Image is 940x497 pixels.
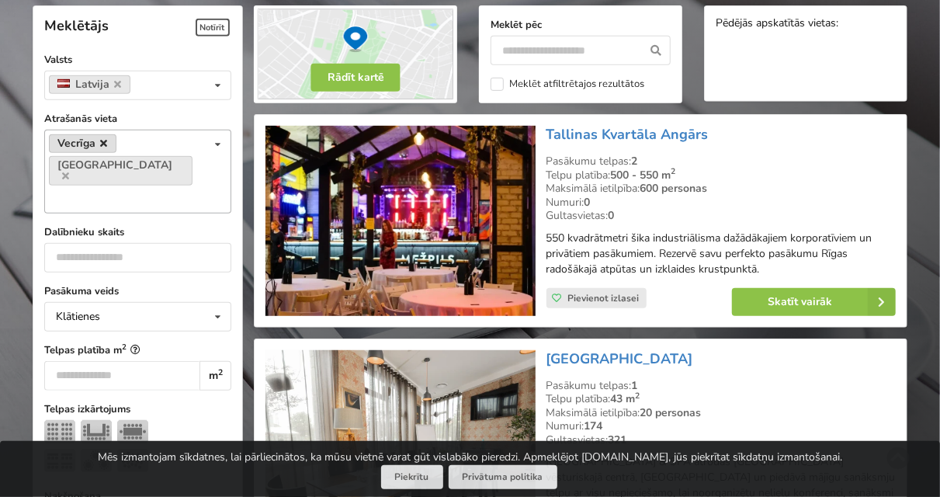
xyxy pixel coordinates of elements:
[44,52,231,68] label: Valsts
[81,420,112,443] img: U-Veids
[546,231,896,277] p: 550 kvadrātmetri šika industriālisma dažādākajiem korporatīviem un privātiem pasākumiem. Rezervē ...
[611,391,640,406] strong: 43 m
[44,224,231,240] label: Dalībnieku skaits
[609,433,627,447] strong: 321
[196,19,230,36] span: Notīrīt
[546,419,896,433] div: Numuri:
[611,168,676,182] strong: 500 - 550 m
[44,283,231,299] label: Pasākuma veids
[546,406,896,420] div: Maksimālā ietilpība:
[546,125,709,144] a: Tallinas Kvartāla Angārs
[546,349,693,368] a: [GEOGRAPHIC_DATA]
[546,196,896,210] div: Numuri:
[381,465,443,489] button: Piekrītu
[546,155,896,169] div: Pasākumu telpas:
[44,420,75,443] img: Teātris
[671,165,676,177] sup: 2
[44,111,231,127] label: Atrašanās vieta
[56,311,100,322] div: Klātienes
[491,17,671,33] label: Meklēt pēc
[546,209,896,223] div: Gultasvietas:
[49,156,193,186] a: [GEOGRAPHIC_DATA]
[218,367,223,378] sup: 2
[546,433,896,447] div: Gultasvietas:
[584,195,591,210] strong: 0
[584,419,603,433] strong: 174
[199,361,231,391] div: m
[449,465,557,489] a: Privātuma politika
[122,342,127,352] sup: 2
[632,154,638,169] strong: 2
[732,288,896,316] a: Skatīt vairāk
[44,401,231,417] label: Telpas izkārtojums
[546,392,896,406] div: Telpu platība:
[716,17,896,32] div: Pēdējās apskatītās vietas:
[632,378,638,393] strong: 1
[49,134,116,153] a: Vecrīga
[546,182,896,196] div: Maksimālā ietilpība:
[44,16,109,35] span: Meklētājs
[546,379,896,393] div: Pasākumu telpas:
[546,169,896,182] div: Telpu platība:
[567,292,639,304] span: Pievienot izlasei
[265,126,535,316] img: Neierastas vietas | Rīga | Tallinas Kvartāla Angārs
[49,75,130,94] a: Latvija
[609,208,615,223] strong: 0
[640,405,702,420] strong: 20 personas
[636,390,640,401] sup: 2
[117,420,148,443] img: Sapulce
[254,5,457,103] img: Rādīt kartē
[640,181,708,196] strong: 600 personas
[491,78,644,91] label: Meklēt atfiltrētajos rezultātos
[311,64,401,92] button: Rādīt kartē
[44,342,231,358] label: Telpas platība m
